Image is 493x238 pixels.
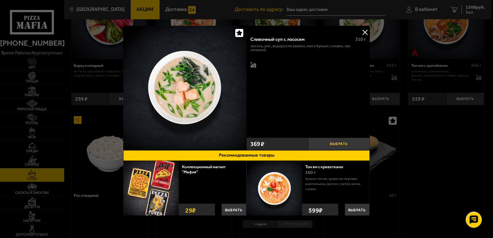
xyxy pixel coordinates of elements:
img: Сливочный суп с лососем [123,26,246,149]
strong: 599 ₽ [307,204,324,217]
strong: 29 ₽ [184,204,197,217]
a: Коллекционный магнит "Мафия" [182,164,226,174]
button: Выбрать [221,204,246,217]
button: Выбрать [345,204,369,217]
button: Рекомендованные товары [123,150,370,161]
a: Том ям с креветками [305,164,348,169]
p: бульон том ям, креветка тигровая, шампиньоны, [PERSON_NAME], кинза, сливки. [305,176,365,192]
a: Сливочный суп с лососем [123,26,246,150]
span: 310 г [355,37,366,42]
button: Выбрать [308,138,370,150]
p: лосось, рис, водоросли вакамэ, мисо бульон, сливки, лук зеленый. [250,44,366,52]
span: 360 г [305,170,316,175]
span: 369 ₽ [250,141,264,147]
div: Сливочный суп с лососем [250,37,350,42]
